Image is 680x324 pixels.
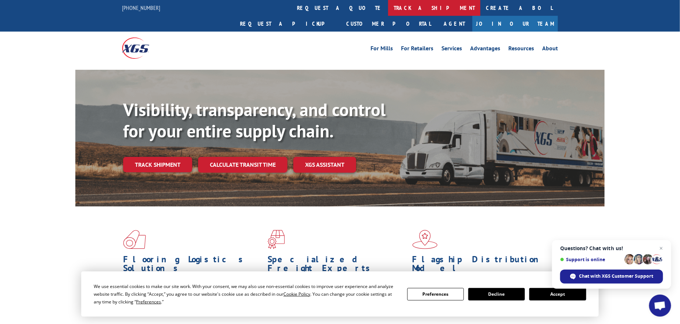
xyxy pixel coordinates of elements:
a: Resources [508,46,534,54]
button: Decline [468,288,525,300]
span: Close chat [657,244,666,253]
span: Chat with XGS Customer Support [579,273,654,280]
a: Customer Portal [341,16,436,32]
a: Learn More > [268,309,359,318]
a: Services [441,46,462,54]
a: For Retailers [401,46,433,54]
span: Support is online [560,257,622,262]
a: Learn More > [123,309,215,318]
img: xgs-icon-focused-on-flooring-red [268,230,285,249]
a: Request a pickup [235,16,341,32]
img: xgs-icon-flagship-distribution-model-red [412,230,438,249]
h1: Flagship Distribution Model [412,255,551,276]
img: xgs-icon-total-supply-chain-intelligence-red [123,230,146,249]
a: Track shipment [123,157,192,172]
a: [PHONE_NUMBER] [122,4,160,11]
a: Join Our Team [472,16,558,32]
a: Calculate transit time [198,157,287,173]
button: Preferences [407,288,464,300]
div: Open chat [649,295,671,317]
a: Advantages [470,46,500,54]
div: Chat with XGS Customer Support [560,270,663,284]
div: We use essential cookies to make our site work. With your consent, we may also use non-essential ... [94,282,398,306]
a: For Mills [371,46,393,54]
a: About [542,46,558,54]
span: Cookie Policy [283,291,310,297]
h1: Specialized Freight Experts [268,255,407,276]
span: Questions? Chat with us! [560,245,663,251]
button: Accept [529,288,586,300]
a: Agent [436,16,472,32]
b: Visibility, transparency, and control for your entire supply chain. [123,98,386,142]
a: XGS ASSISTANT [293,157,356,173]
span: Preferences [136,299,161,305]
h1: Flooring Logistics Solutions [123,255,262,276]
div: Cookie Consent Prompt [81,271,599,317]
